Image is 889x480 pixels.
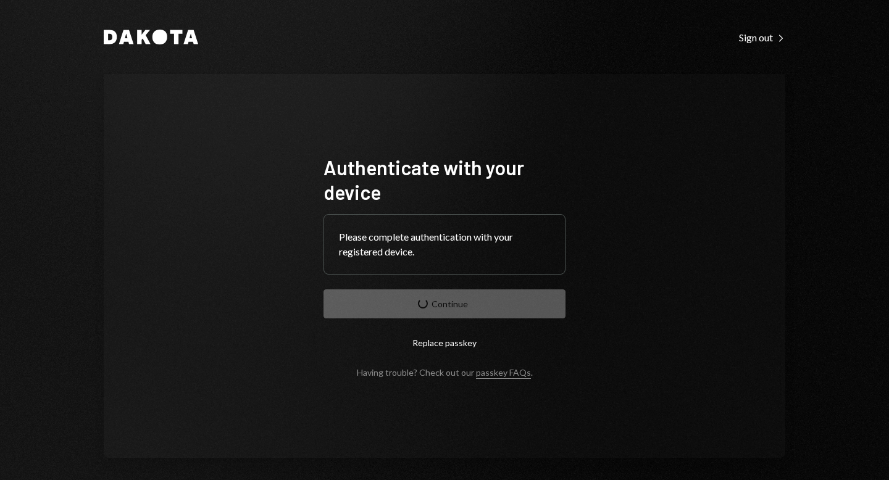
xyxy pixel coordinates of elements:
[339,230,550,259] div: Please complete authentication with your registered device.
[323,155,566,204] h1: Authenticate with your device
[739,31,785,44] div: Sign out
[739,30,785,44] a: Sign out
[357,367,533,378] div: Having trouble? Check out our .
[323,328,566,357] button: Replace passkey
[476,367,531,379] a: passkey FAQs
